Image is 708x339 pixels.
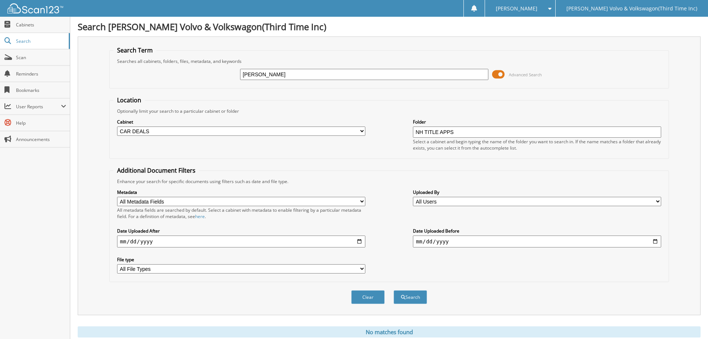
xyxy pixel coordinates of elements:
input: end [413,236,661,247]
span: Help [16,120,66,126]
div: All metadata fields are searched by default. Select a cabinet with metadata to enable filtering b... [117,207,365,220]
h1: Search [PERSON_NAME] Volvo & Volkswagon(Third Time Inc) [78,20,701,33]
span: [PERSON_NAME] Volvo & Volkswagon(Third Time Inc) [566,6,697,11]
div: No matches found [78,326,701,338]
input: start [117,236,365,247]
img: scan123-logo-white.svg [7,3,63,13]
label: Date Uploaded Before [413,228,661,234]
span: [PERSON_NAME] [496,6,537,11]
label: Metadata [117,189,365,195]
label: File type [117,256,365,263]
span: Bookmarks [16,87,66,93]
div: Searches all cabinets, folders, files, metadata, and keywords [113,58,665,64]
span: Announcements [16,136,66,143]
legend: Search Term [113,46,156,54]
span: Cabinets [16,22,66,28]
label: Cabinet [117,119,365,125]
span: Search [16,38,65,44]
div: Optionally limit your search to a particular cabinet or folder [113,108,665,114]
label: Uploaded By [413,189,661,195]
label: Folder [413,119,661,125]
span: User Reports [16,103,61,110]
legend: Location [113,96,145,104]
button: Clear [351,290,385,304]
button: Search [394,290,427,304]
span: Scan [16,54,66,61]
span: Reminders [16,71,66,77]
div: Enhance your search for specific documents using filters such as date and file type. [113,178,665,185]
label: Date Uploaded After [117,228,365,234]
legend: Additional Document Filters [113,166,199,175]
span: Advanced Search [509,72,542,77]
a: here [195,213,205,220]
div: Select a cabinet and begin typing the name of the folder you want to search in. If the name match... [413,138,661,151]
